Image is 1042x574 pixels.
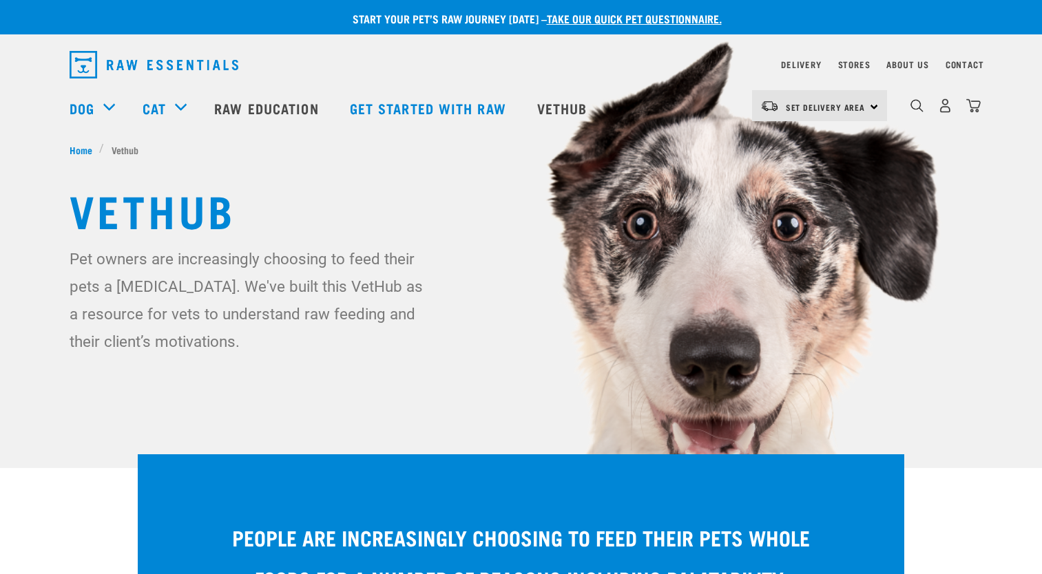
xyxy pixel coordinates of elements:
img: home-icon-1@2x.png [910,99,924,112]
a: Vethub [523,81,605,136]
a: Delivery [781,62,821,67]
nav: dropdown navigation [59,45,984,84]
a: take our quick pet questionnaire. [547,15,722,21]
a: Contact [946,62,984,67]
h1: Vethub [70,184,973,234]
span: Set Delivery Area [786,105,866,109]
a: Cat [143,98,166,118]
img: Raw Essentials Logo [70,51,238,78]
a: Raw Education [200,81,335,136]
img: user.png [938,98,952,113]
a: Home [70,142,100,157]
span: Home [70,142,92,157]
a: About Us [886,62,928,67]
a: Dog [70,98,94,118]
p: Pet owners are increasingly choosing to feed their pets a [MEDICAL_DATA]. We've built this VetHub... [70,245,431,355]
nav: breadcrumbs [70,142,973,157]
img: home-icon@2x.png [966,98,981,113]
a: Stores [838,62,871,67]
img: van-moving.png [760,100,779,112]
a: Get started with Raw [336,81,523,136]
